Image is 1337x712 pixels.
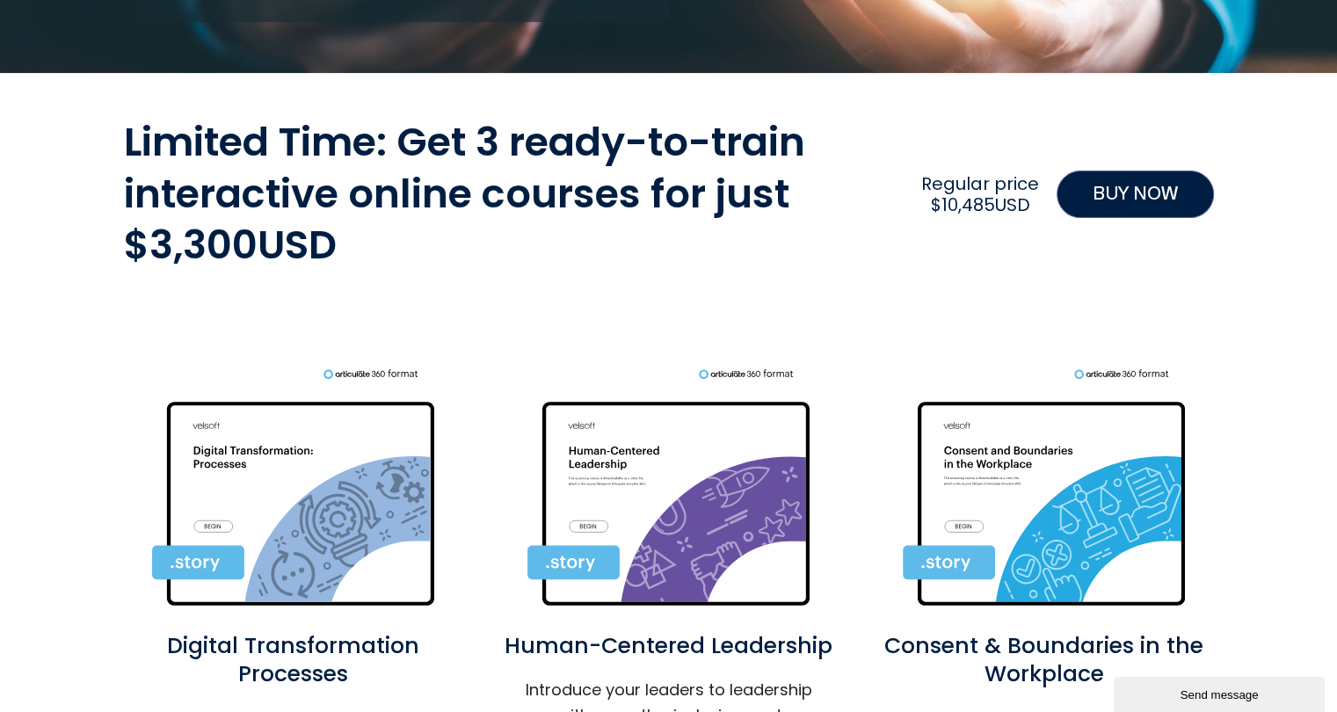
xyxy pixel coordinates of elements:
iframe: chat widget [1114,673,1328,712]
h2: Regular price $10,485USD [912,173,1047,215]
h2: Consent & Boundaries in the Workplace [875,632,1214,689]
h2: Human-Centered Leadership [499,632,839,661]
a: BUY NOW [1057,171,1214,218]
h2: Limited Time: Get 3 ready-to-train interactive online courses for just $3,300USD [124,117,905,272]
h2: Digital Transformation Processes [124,632,463,689]
span: BUY NOW [1093,180,1178,208]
